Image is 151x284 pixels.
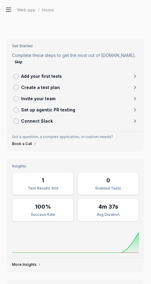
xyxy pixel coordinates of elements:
[13,58,24,66] button: Skip
[81,212,135,217] div: Avg Duration
[12,164,139,169] h3: Insights
[11,93,140,104] a: Invite your team
[98,203,118,211] div: 4m 37s
[12,134,139,140] p: Got a question, a complex application, or custom needs?
[21,73,62,79] p: Add your first tests
[42,7,54,13] div: Home
[35,203,51,211] div: 100%
[11,104,140,115] a: Set up agentic PR testing
[81,186,135,191] div: Enabled Tests
[21,95,56,102] p: Invite your team
[16,212,70,217] div: Success Rate
[17,7,36,13] div: Web app
[42,176,44,184] div: 1
[11,115,140,127] a: Connect Slack
[21,118,53,124] p: Connect Slack
[12,141,37,146] a: Book a Call
[21,84,60,91] p: Create a test plan
[12,262,41,267] a: More Insights
[16,186,70,191] div: Test Results 30d
[38,7,40,13] div: /
[11,71,140,82] a: Add your first tests
[106,176,110,184] div: 0
[12,52,139,66] p: Complete these steps to get the most out of [DOMAIN_NAME].
[12,44,139,48] h3: Get Started
[21,107,75,113] p: Set up agentic PR testing
[11,82,140,93] a: Create a test plan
